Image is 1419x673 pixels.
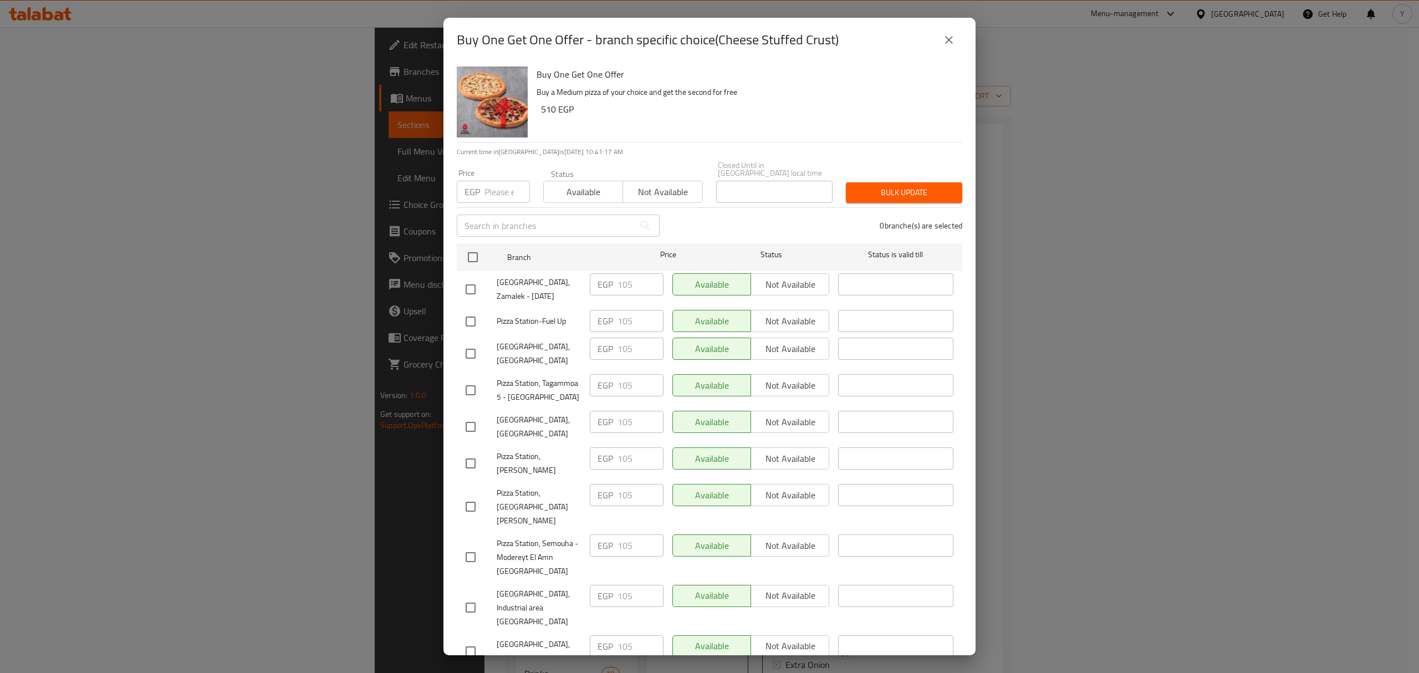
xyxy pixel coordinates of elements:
input: Please enter price [484,181,530,203]
h6: 510 EGP [541,101,953,117]
input: Please enter price [617,374,663,396]
span: Pizza Station, Tagammoa 5 - [GEOGRAPHIC_DATA] [497,376,581,404]
span: Status is valid till [838,248,953,262]
span: Branch [507,251,622,264]
h2: Buy One Get One Offer - branch specific choice(Cheese Stuffed Crust) [457,31,839,49]
span: [GEOGRAPHIC_DATA], [GEOGRAPHIC_DATA] [497,413,581,441]
span: Pizza Station, [GEOGRAPHIC_DATA][PERSON_NAME] [497,486,581,528]
span: Pizza Station, [PERSON_NAME] [497,450,581,477]
p: EGP [598,452,613,465]
p: Current time in [GEOGRAPHIC_DATA] is [DATE] 10:41:17 AM [457,147,962,157]
img: Buy One Get One Offer [457,67,528,137]
p: EGP [598,415,613,429]
p: EGP [598,539,613,552]
p: EGP [598,278,613,291]
input: Please enter price [617,484,663,506]
button: Not available [622,181,702,203]
span: Price [631,248,705,262]
input: Please enter price [617,338,663,360]
p: EGP [598,342,613,355]
span: Status [714,248,829,262]
button: close [936,27,962,53]
span: Available [548,184,619,200]
input: Please enter price [617,635,663,657]
p: EGP [598,314,613,328]
span: [GEOGRAPHIC_DATA],[GEOGRAPHIC_DATA] [497,638,581,665]
span: Bulk update [855,186,953,200]
p: Buy a Medium pizza of your choice and get the second for free [537,85,953,99]
input: Please enter price [617,411,663,433]
p: 0 branche(s) are selected [880,220,962,231]
span: [GEOGRAPHIC_DATA], Zamalek - [DATE] [497,276,581,303]
input: Please enter price [617,534,663,557]
p: EGP [598,379,613,392]
h6: Buy One Get One Offer [537,67,953,82]
input: Please enter price [617,447,663,470]
span: Not available [627,184,698,200]
input: Please enter price [617,585,663,607]
button: Bulk update [846,182,962,203]
p: EGP [598,640,613,653]
input: Please enter price [617,310,663,332]
p: EGP [598,589,613,603]
button: Available [543,181,623,203]
span: [GEOGRAPHIC_DATA], [GEOGRAPHIC_DATA] [497,340,581,368]
input: Please enter price [617,273,663,295]
span: Pizza Station, Semouha - Modereyt El Amn [GEOGRAPHIC_DATA] [497,537,581,578]
span: [GEOGRAPHIC_DATA], Industrial area [GEOGRAPHIC_DATA] [497,587,581,629]
input: Search in branches [457,215,634,237]
p: EGP [598,488,613,502]
p: EGP [465,185,480,198]
span: Pizza Station-Fuel Up [497,314,581,328]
